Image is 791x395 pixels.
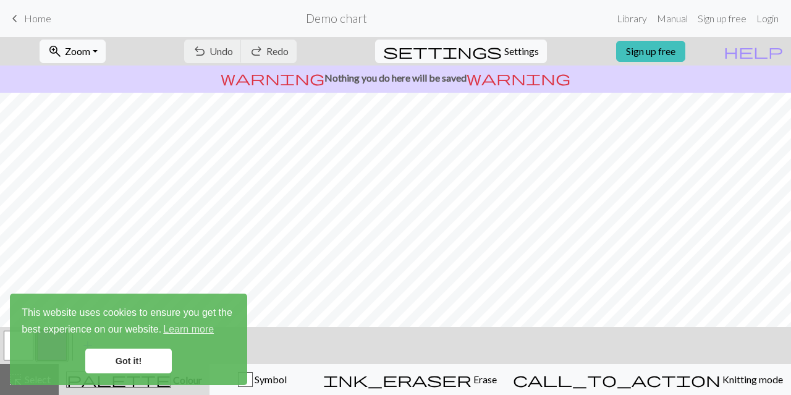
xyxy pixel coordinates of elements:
[724,43,783,60] span: help
[65,45,90,57] span: Zoom
[616,41,685,62] a: Sign up free
[85,349,172,373] a: dismiss cookie message
[612,6,652,31] a: Library
[24,12,51,24] span: Home
[504,44,539,59] span: Settings
[467,69,570,87] span: warning
[5,70,786,85] p: Nothing you do here will be saved
[513,371,721,388] span: call_to_action
[306,11,367,25] h2: Demo chart
[721,373,783,385] span: Knitting mode
[472,373,497,385] span: Erase
[161,320,216,339] a: learn more about cookies
[10,294,247,385] div: cookieconsent
[48,43,62,60] span: zoom_in
[7,8,51,29] a: Home
[751,6,784,31] a: Login
[383,44,502,59] i: Settings
[315,364,505,395] button: Erase
[209,364,315,395] button: Symbol
[40,40,106,63] button: Zoom
[323,371,472,388] span: ink_eraser
[383,43,502,60] span: settings
[22,305,235,339] span: This website uses cookies to ensure you get the best experience on our website.
[7,10,22,27] span: keyboard_arrow_left
[505,364,791,395] button: Knitting mode
[253,373,287,385] span: Symbol
[221,69,324,87] span: warning
[8,371,23,388] span: highlight_alt
[375,40,547,63] button: SettingsSettings
[652,6,693,31] a: Manual
[693,6,751,31] a: Sign up free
